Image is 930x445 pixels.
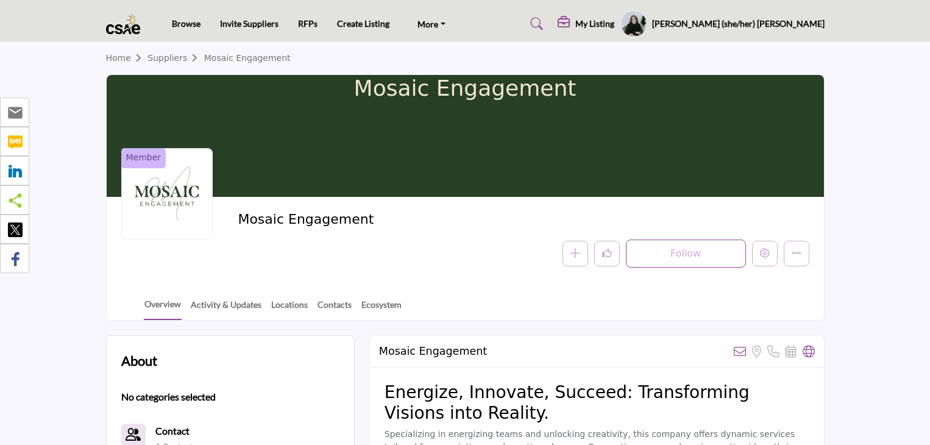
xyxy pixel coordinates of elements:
button: Edit company [752,241,778,266]
a: Invite Suppliers [220,18,279,29]
a: More [409,15,454,32]
a: Activity & Updates [190,298,262,319]
a: Suppliers [147,53,204,63]
button: Follow [626,240,746,268]
button: Like [594,241,620,266]
a: Create Listing [337,18,389,29]
b: Contact [155,425,190,436]
b: No categories selected [121,390,216,404]
a: Overview [144,297,182,320]
a: Search [519,14,551,34]
h5: Mosaic Engagement [354,75,577,197]
a: Contacts [317,298,352,319]
div: My Listing [558,16,614,31]
a: Home [106,53,148,63]
button: Show hide supplier dropdown [620,10,647,37]
a: RFPs [298,18,318,29]
span: Member [126,151,162,164]
a: Ecosystem [361,298,402,319]
a: Mosaic Engagement [204,53,291,63]
button: More details [784,241,809,266]
h5: My Listing [575,18,614,29]
h5: [PERSON_NAME] (she/her) [PERSON_NAME] [652,18,825,30]
a: Locations [271,298,308,319]
a: Contact [155,424,190,438]
h2: About [121,351,157,371]
img: site Logo [106,14,147,34]
h2: Mosaic Engagement [379,345,487,358]
h2: Energize, Innovate, Succeed: Transforming Visions into Reality. [385,382,809,423]
a: Browse [172,18,201,29]
h2: Mosaic Engagement [238,212,573,227]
